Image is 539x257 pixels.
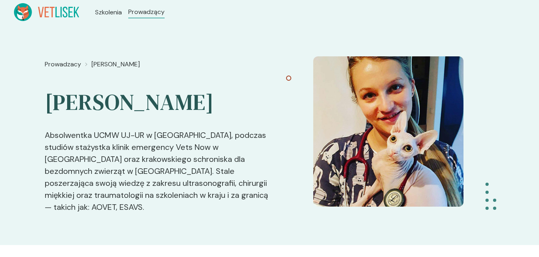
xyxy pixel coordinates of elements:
h2: [PERSON_NAME] [45,72,275,116]
a: Prowadzacy [45,60,81,69]
a: Szkolenia [95,8,122,17]
p: Absolwentka UCMW UJ-UR w [GEOGRAPHIC_DATA], podczas studiów stażystka klinik emergency Vets Now w... [45,116,275,213]
img: 69088f02-b5a1-4b3c-a0c3-7f2feb80be74_lek-wet-lidia-nosal.png [313,56,463,207]
a: Prowadzący [128,7,165,17]
a: [PERSON_NAME] [91,60,140,69]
